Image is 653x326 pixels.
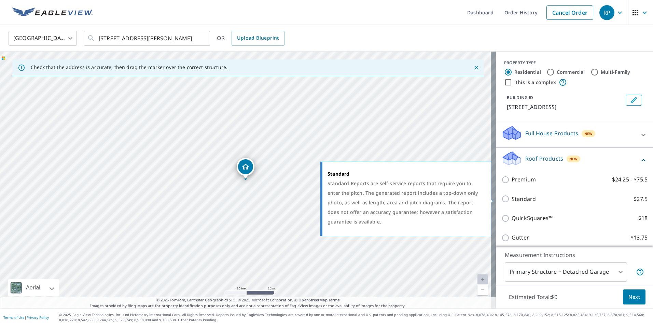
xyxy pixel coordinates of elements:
span: © 2025 TomTom, Earthstar Geographics SIO, © 2025 Microsoft Corporation, © [156,297,340,303]
div: PROPERTY TYPE [504,60,645,66]
input: Search by address or latitude-longitude [99,29,196,48]
p: Roof Products [525,154,563,163]
p: Check that the address is accurate, then drag the marker over the correct structure. [31,64,227,70]
p: Measurement Instructions [505,251,644,259]
strong: Standard [328,171,349,177]
p: $24.25 - $75.5 [612,175,648,184]
span: Your report will include the primary structure and a detached garage if one exists. [636,268,644,276]
a: Upload Blueprint [232,31,284,46]
div: Roof ProductsNew [501,150,648,170]
div: Full House ProductsNew [501,125,648,145]
label: This is a complex [515,79,556,86]
div: Primary Structure + Detached Garage [505,262,627,282]
div: Aerial [24,279,42,296]
a: OpenStreetMap [298,297,327,302]
button: Next [623,289,645,305]
div: Standard Reports are self-service reports that require you to enter the pitch. The generated repo... [328,179,482,227]
label: Multi-Family [601,69,630,76]
a: Current Level 20, Zoom Out [477,285,488,295]
p: $13.75 [630,233,648,242]
div: OR [217,31,284,46]
span: Next [628,293,640,301]
p: Full House Products [525,129,578,137]
p: $18 [638,214,648,222]
a: Terms of Use [3,315,25,320]
a: Cancel Order [546,5,593,20]
div: [GEOGRAPHIC_DATA] [9,29,77,48]
div: RP [599,5,614,20]
label: Residential [514,69,541,76]
button: Close [472,63,481,72]
p: © 2025 Eagle View Technologies, Inc. and Pictometry International Corp. All Rights Reserved. Repo... [59,312,650,323]
button: Edit building 1 [626,95,642,106]
a: Privacy Policy [27,315,49,320]
span: New [569,156,578,162]
p: | [3,315,49,320]
span: Upload Blueprint [237,34,279,42]
a: Current Level 20, Zoom In Disabled [477,274,488,285]
p: Estimated Total: $0 [503,289,563,304]
a: Terms [329,297,340,302]
p: Standard [512,195,536,203]
p: BUILDING ID [507,95,533,100]
p: Gutter [512,233,529,242]
p: $27.5 [634,195,648,203]
img: EV Logo [12,8,93,18]
p: Premium [512,175,536,184]
p: [STREET_ADDRESS] [507,103,623,111]
div: Dropped pin, building 1, Residential property, 315 Rolling Acres Dr Highlands, NC 28741 [237,158,254,179]
div: Aerial [8,279,59,296]
span: New [584,131,593,136]
p: QuickSquares™ [512,214,553,222]
label: Commercial [557,69,585,76]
